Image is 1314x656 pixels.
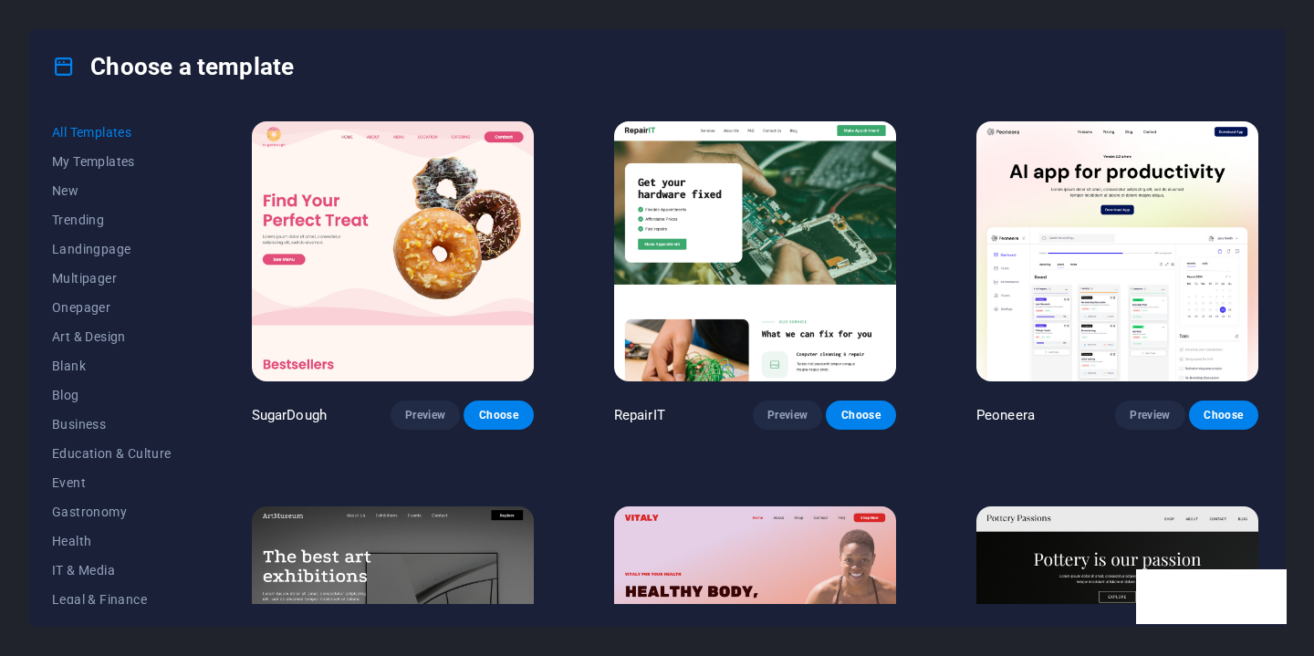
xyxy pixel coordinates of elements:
img: SugarDough [252,121,534,381]
button: Education & Culture [52,439,172,468]
span: IT & Media [52,563,172,578]
button: Legal & Finance [52,585,172,614]
span: Trending [52,213,172,227]
button: New [52,176,172,205]
span: Education & Culture [52,446,172,461]
button: Onepager [52,293,172,322]
span: Preview [767,408,808,422]
button: Gastronomy [52,497,172,526]
span: Preview [405,408,445,422]
button: Preview [753,401,822,430]
button: Choose [464,401,533,430]
h4: Choose a template [52,52,294,81]
button: Trending [52,205,172,234]
span: My Templates [52,154,172,169]
button: Art & Design [52,322,172,351]
img: Peoneera [976,121,1258,381]
button: Blog [52,380,172,410]
span: Blog [52,388,172,402]
span: Blank [52,359,172,373]
span: New [52,183,172,198]
button: Preview [1115,401,1184,430]
span: Health [52,534,172,548]
span: Onepager [52,300,172,315]
button: Health [52,526,172,556]
button: Preview [391,401,460,430]
span: Choose [1204,408,1244,422]
span: Choose [478,408,518,422]
span: Business [52,417,172,432]
button: My Templates [52,147,172,176]
span: All Templates [52,125,172,140]
button: All Templates [52,118,172,147]
span: Gastronomy [52,505,172,519]
button: Choose [1189,401,1258,430]
span: Event [52,475,172,490]
button: Blank [52,351,172,380]
button: IT & Media [52,556,172,585]
span: Legal & Finance [52,592,172,607]
button: Landingpage [52,234,172,264]
span: Choose [840,408,881,422]
button: Multipager [52,264,172,293]
p: SugarDough [252,406,327,424]
button: Event [52,468,172,497]
img: RepairIT [614,121,896,381]
span: Preview [1130,408,1170,422]
span: Multipager [52,271,172,286]
p: Peoneera [976,406,1035,424]
p: RepairIT [614,406,665,424]
span: Art & Design [52,329,172,344]
button: Business [52,410,172,439]
button: Choose [826,401,895,430]
span: Landingpage [52,242,172,256]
